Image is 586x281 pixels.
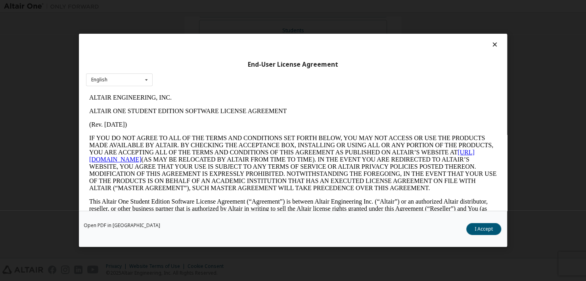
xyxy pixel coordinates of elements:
[86,61,500,69] div: End-User License Agreement
[3,107,411,136] p: This Altair One Student Edition Software License Agreement (“Agreement”) is between Altair Engine...
[3,17,411,24] p: ALTAIR ONE STUDENT EDITION SOFTWARE LICENSE AGREEMENT
[3,3,411,10] p: ALTAIR ENGINEERING, INC.
[84,223,160,228] a: Open PDF in [GEOGRAPHIC_DATA]
[3,44,411,101] p: IF YOU DO NOT AGREE TO ALL OF THE TERMS AND CONDITIONS SET FORTH BELOW, YOU MAY NOT ACCESS OR USE...
[3,58,389,72] a: [URL][DOMAIN_NAME]
[91,77,107,82] div: English
[3,30,411,37] p: (Rev. [DATE])
[466,223,501,235] button: I Accept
